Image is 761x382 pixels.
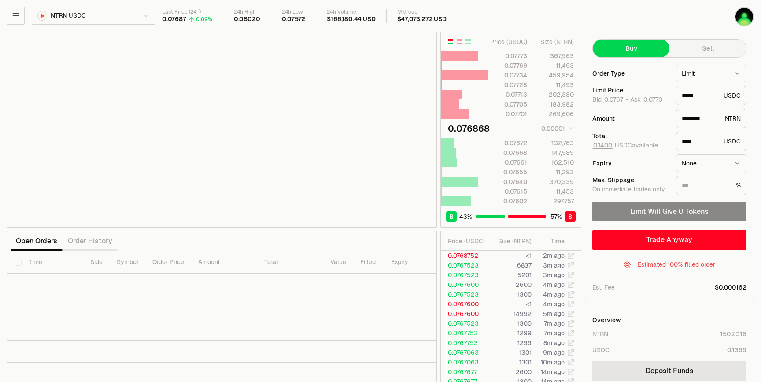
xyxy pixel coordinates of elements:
[535,187,574,196] div: 11,453
[541,368,565,376] time: 14m ago
[592,87,669,93] div: Limit Price
[456,38,463,45] button: Show Sell Orders Only
[539,123,574,134] button: 0.00001
[535,71,574,80] div: 459,954
[11,232,63,250] button: Open Orders
[282,9,306,15] div: 24h Low
[488,280,532,290] td: 2600
[535,177,574,186] div: 370,339
[488,197,527,206] div: 0.07602
[441,357,488,367] td: 0.0767063
[441,338,488,348] td: 0.0767753
[592,361,746,381] a: Deposit Funds
[441,309,488,319] td: 0.0767600
[38,11,47,20] img: NTRN Logo
[69,12,85,20] span: USDC
[384,251,443,274] th: Expiry
[488,90,527,99] div: 0.07713
[535,81,574,89] div: 11,493
[488,187,527,196] div: 0.07615
[488,319,532,328] td: 1300
[441,299,488,309] td: 0.0767600
[535,37,574,46] div: Size ( NTRN )
[592,115,669,121] div: Amount
[282,15,306,23] div: 0.07572
[669,40,746,57] button: Sell
[488,357,532,367] td: 1301
[397,9,447,15] div: Mkt cap
[488,148,527,157] div: 0.07668
[459,212,472,221] span: 43 %
[234,9,260,15] div: 24h High
[543,310,565,318] time: 5m ago
[715,283,746,292] span: $0,000162
[465,38,472,45] button: Show Buy Orders Only
[441,261,488,270] td: 0.0767523
[488,100,527,109] div: 0.07705
[488,290,532,299] td: 1300
[592,70,669,77] div: Order Type
[592,133,669,139] div: Total
[543,281,565,289] time: 4m ago
[535,100,574,109] div: 183,982
[353,251,384,274] th: Filled
[592,345,610,354] div: USDC
[592,330,608,338] div: NTRN
[488,270,532,280] td: 5201
[638,260,715,269] div: Estimated 100% filled order
[727,345,746,354] div: 0.1399
[191,251,257,274] th: Amount
[196,16,212,23] div: 0.09%
[488,51,527,60] div: 0.07773
[441,280,488,290] td: 0.0767600
[145,251,191,274] th: Order Price
[488,158,527,167] div: 0.07661
[22,251,83,274] th: Time
[162,9,212,15] div: Last Price (24h)
[488,251,532,261] td: <1
[448,122,490,135] div: 0.076868
[535,110,574,118] div: 269,606
[7,32,436,227] iframe: Financial Chart
[630,96,663,104] span: Ask
[539,237,565,246] div: Time
[543,339,565,347] time: 8m ago
[441,270,488,280] td: 0.0767523
[488,168,527,176] div: 0.07655
[488,261,532,270] td: 6837
[535,197,574,206] div: 297,757
[323,251,353,274] th: Value
[535,51,574,60] div: 367,963
[544,320,565,327] time: 7m ago
[543,290,565,298] time: 4m ago
[535,90,574,99] div: 202,380
[535,158,574,167] div: 162,510
[643,96,663,103] button: 0.0770
[441,328,488,338] td: 0.0767753
[603,96,624,103] button: 0.0767
[162,15,186,23] div: 0.07687
[550,212,562,221] span: 57 %
[676,132,746,151] div: USDC
[488,367,532,377] td: 2600
[449,212,454,221] span: B
[592,141,658,149] span: USDC available
[15,259,22,266] button: Select all
[676,86,746,105] div: USDC
[535,61,574,70] div: 11,493
[441,348,488,357] td: 0.0767063
[488,309,532,319] td: 14992
[63,232,118,250] button: Order History
[83,251,110,274] th: Side
[488,348,532,357] td: 1301
[488,81,527,89] div: 0.07728
[441,290,488,299] td: 0.0767523
[568,212,573,221] span: S
[488,61,527,70] div: 0.07769
[535,139,574,147] div: 132,763
[488,71,527,80] div: 0.07734
[488,338,532,348] td: 1299
[676,109,746,128] div: NTRN
[441,367,488,377] td: 0.0767677
[592,316,621,324] div: Overview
